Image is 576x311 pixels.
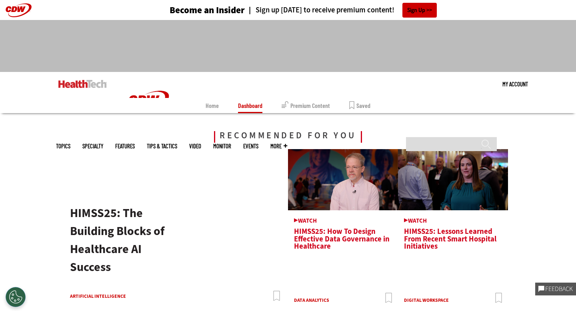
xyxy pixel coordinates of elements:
[243,143,258,149] a: Events
[398,149,508,210] img: HIMSS Thumbnail
[270,143,287,149] span: More
[142,28,434,64] iframe: advertisement
[115,143,135,149] a: Features
[70,203,164,277] a: HIMSS25: The Building Blocks of Healthcare AI Success
[189,143,201,149] a: Video
[245,6,394,14] a: Sign up [DATE] to receive premium content!
[119,125,179,133] a: CDW
[119,72,179,131] img: Home
[70,292,145,301] a: Artificial Intelligence
[140,6,245,15] a: Become an Insider
[6,287,26,307] button: Open Preferences
[170,6,245,15] h3: Become an Insider
[294,218,392,251] a: HIMSS25: How To Design Effective Data Governance in Healthcare
[58,80,107,88] img: Home
[404,218,502,251] a: HIMSS25: Lessons Learned From Recent Smart Hospital Initiatives
[147,143,177,149] a: Tips & Tactics
[544,286,573,292] span: Feedback
[206,98,219,113] a: Home
[213,143,231,149] a: MonITor
[502,72,528,96] div: User menu
[349,98,370,113] a: Saved
[6,287,26,307] div: Cookies Settings
[402,3,437,18] a: Sign Up
[82,143,103,149] span: Specialty
[282,98,330,113] a: Premium Content
[502,72,528,96] a: My Account
[294,297,329,303] a: Data Analytics
[238,98,262,113] a: Dashboard
[288,149,398,210] img: HIMSS Thumbnail
[404,297,449,303] a: Digital Workspace
[56,143,70,149] span: Topics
